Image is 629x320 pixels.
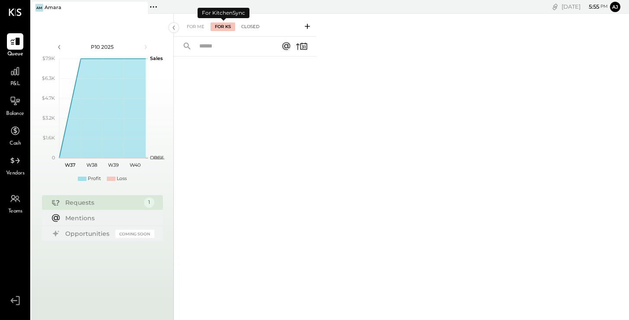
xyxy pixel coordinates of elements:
[0,152,30,177] a: Vendors
[45,4,61,11] div: Amara
[42,115,55,121] text: $3.2K
[65,214,150,222] div: Mentions
[562,3,608,11] div: [DATE]
[65,229,111,238] div: Opportunities
[65,198,140,207] div: Requests
[66,43,139,51] div: P10 2025
[42,55,55,61] text: $7.9K
[43,135,55,141] text: $1.6K
[42,95,55,101] text: $4.7K
[42,75,55,81] text: $6.3K
[8,208,22,215] span: Teams
[237,22,264,31] div: Closed
[600,3,608,10] span: pm
[150,155,164,161] text: OPEX
[52,155,55,161] text: 0
[610,2,620,12] button: aj
[6,170,25,177] span: Vendors
[144,197,154,208] div: 1
[211,22,235,31] div: For KS
[10,140,21,148] span: Cash
[198,8,249,18] div: For KitchenSync
[182,22,209,31] div: For Me
[129,162,140,168] text: W40
[0,190,30,215] a: Teams
[0,93,30,118] a: Balance
[6,110,24,118] span: Balance
[0,123,30,148] a: Cash
[10,80,20,88] span: P&L
[0,33,30,58] a: Queue
[115,230,154,238] div: Coming Soon
[7,51,23,58] span: Queue
[117,175,127,182] div: Loss
[88,175,101,182] div: Profit
[551,2,559,11] div: copy link
[0,63,30,88] a: P&L
[86,162,97,168] text: W38
[582,3,599,11] span: 5 : 55
[108,162,118,168] text: W39
[150,55,163,61] text: Sales
[64,162,75,168] text: W37
[35,4,43,12] div: Am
